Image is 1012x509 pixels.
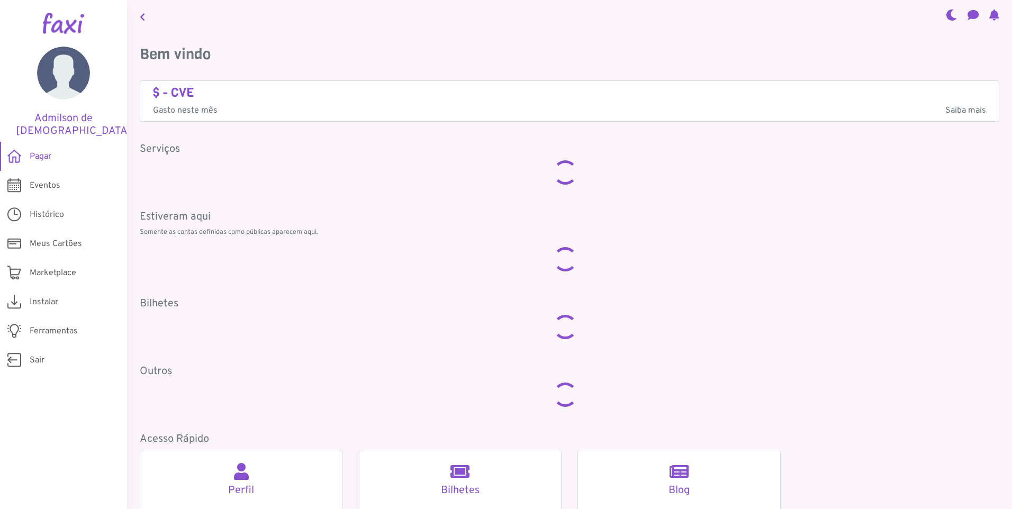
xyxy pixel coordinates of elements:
h4: $ - CVE [153,85,986,101]
span: Pagar [30,150,51,163]
a: Admilson de [DEMOGRAPHIC_DATA] [16,47,111,138]
span: Meus Cartões [30,238,82,250]
h3: Bem vindo [140,46,999,63]
h5: Estiveram aqui [140,211,999,223]
p: Somente as contas definidas como públicas aparecem aqui. [140,228,999,238]
h5: Bilhetes [140,297,999,310]
h5: Acesso Rápido [140,433,999,446]
a: $ - CVE Gasto neste mêsSaiba mais [153,85,986,117]
span: Marketplace [30,267,76,279]
h5: Blog [591,484,767,497]
span: Histórico [30,208,64,221]
h5: Serviços [140,143,999,156]
h5: Outros [140,365,999,378]
h5: Admilson de [DEMOGRAPHIC_DATA] [16,112,111,138]
h5: Bilhetes [372,484,549,497]
span: Ferramentas [30,325,78,338]
p: Gasto neste mês [153,104,986,117]
span: Saiba mais [945,104,986,117]
span: Sair [30,354,44,367]
span: Instalar [30,296,58,308]
span: Eventos [30,179,60,192]
h5: Perfil [153,484,330,497]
